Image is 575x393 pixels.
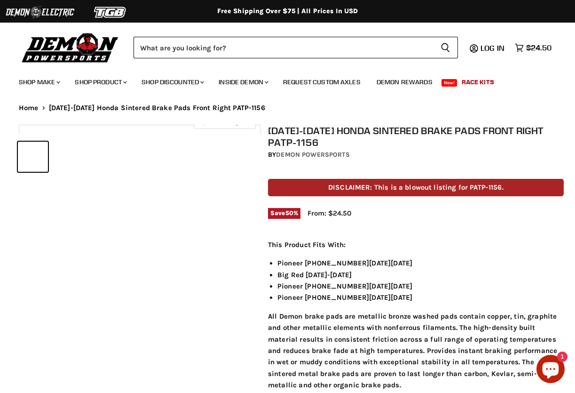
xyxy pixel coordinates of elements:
form: Product [134,37,458,58]
button: Search [433,37,458,58]
li: Big Red [DATE]-[DATE] [277,269,564,281]
li: Pioneer [PHONE_NUMBER][DATE][DATE] [277,281,564,292]
span: New! [441,79,457,87]
span: Click to expand [198,119,251,126]
ul: Main menu [12,69,549,92]
img: TGB Logo 2 [75,3,146,21]
a: Demon Powersports [276,151,349,159]
span: $24.50 [526,43,551,52]
img: Demon Electric Logo 2 [5,3,75,21]
button: 2009-2023 Honda Sintered Brake Pads Front Right PATP-1156 thumbnail [18,142,48,172]
img: Demon Powersports [19,31,122,64]
a: $24.50 [510,41,556,55]
input: Search [134,37,433,58]
p: DISCLAIMER: This is a blowout listing for PATP-1156. [268,179,564,196]
li: Pioneer [PHONE_NUMBER][DATE][DATE] [277,257,564,269]
li: Pioneer [PHONE_NUMBER][DATE][DATE] [277,292,564,303]
div: by [268,150,564,160]
h1: [DATE]-[DATE] Honda Sintered Brake Pads Front Right PATP-1156 [268,125,564,148]
p: This Product Fits With: [268,239,564,250]
a: Shop Make [12,72,66,92]
a: Shop Discounted [134,72,210,92]
inbox-online-store-chat: Shopify online store chat [534,355,567,385]
a: Inside Demon [212,72,274,92]
span: From: $24.50 [307,209,351,217]
a: Race Kits [455,72,501,92]
span: Save % [268,208,300,218]
span: [DATE]-[DATE] Honda Sintered Brake Pads Front Right PATP-1156 [49,104,265,112]
div: All Demon brake pads are metallic bronze washed pads contain copper, tin, graphite and other meta... [268,239,564,391]
a: Demon Rewards [370,72,440,92]
span: Log in [480,43,504,53]
a: Shop Product [68,72,133,92]
a: Request Custom Axles [276,72,368,92]
span: 50 [285,209,293,217]
a: Home [19,104,39,112]
a: Log in [476,44,510,52]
